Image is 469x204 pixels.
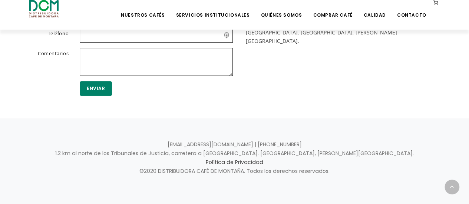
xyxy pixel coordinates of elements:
a: Contacto [393,1,431,18]
a: Nuestros Cafés [116,1,169,18]
label: Teléfono [20,28,75,41]
li: 1.2 km al norte de los Tribunales de Justicia, carretera a [GEOGRAPHIC_DATA]. [GEOGRAPHIC_DATA], ... [246,20,435,46]
button: Enviar [80,81,112,96]
p: [EMAIL_ADDRESS][DOMAIN_NAME] | [PHONE_NUMBER] 1.2 km al norte de los Tribunales de Justicia, carr... [29,140,440,176]
a: Quiénes Somos [256,1,306,18]
label: Comentarios [20,48,75,74]
a: Política de Privacidad [206,158,263,166]
a: Servicios Institucionales [171,1,254,18]
a: Calidad [359,1,390,18]
a: Comprar Café [308,1,357,18]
